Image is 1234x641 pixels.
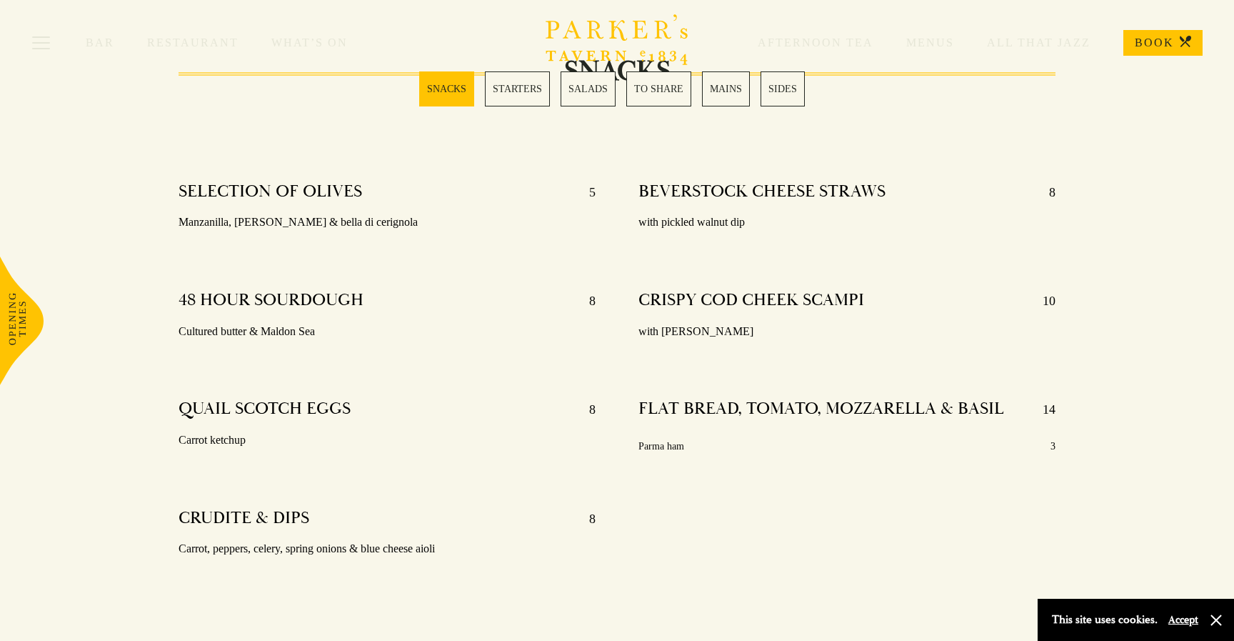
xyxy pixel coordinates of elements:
[1168,613,1198,627] button: Accept
[575,181,596,204] p: 5
[179,181,362,204] h4: SELECTION OF OLIVES
[1028,398,1055,421] p: 14
[638,181,886,204] h4: BEVERSTOCK CHEESE STRAWS
[1050,437,1055,455] p: 3
[626,71,691,106] a: 4 / 6
[179,507,309,530] h4: CRUDITE & DIPS
[179,322,596,342] p: Cultured butter & Maldon Sea
[575,398,596,421] p: 8
[638,322,1055,342] p: with [PERSON_NAME]
[638,289,864,312] h4: CRISPY COD CHEEK SCAMPI
[561,71,616,106] a: 3 / 6
[485,71,550,106] a: 2 / 6
[179,539,596,560] p: Carrot, peppers, celery, spring onions & blue cheese aioli
[1209,613,1223,627] button: Close and accept
[1028,289,1055,312] p: 10
[638,398,1004,421] h4: FLAT BREAD, TOMATO, MOZZARELLA & BASIL
[575,507,596,530] p: 8
[761,71,805,106] a: 6 / 6
[638,212,1055,233] p: with pickled walnut dip
[1035,181,1055,204] p: 8
[179,289,363,312] h4: 48 HOUR SOURDOUGH
[179,212,596,233] p: Manzanilla, [PERSON_NAME] & bella di cerignola
[419,71,474,106] a: 1 / 6
[702,71,750,106] a: 5 / 6
[1052,610,1158,630] p: This site uses cookies.
[179,398,351,421] h4: QUAIL SCOTCH EGGS
[179,430,596,451] p: Carrot ketchup
[638,437,684,455] p: Parma ham
[575,289,596,312] p: 8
